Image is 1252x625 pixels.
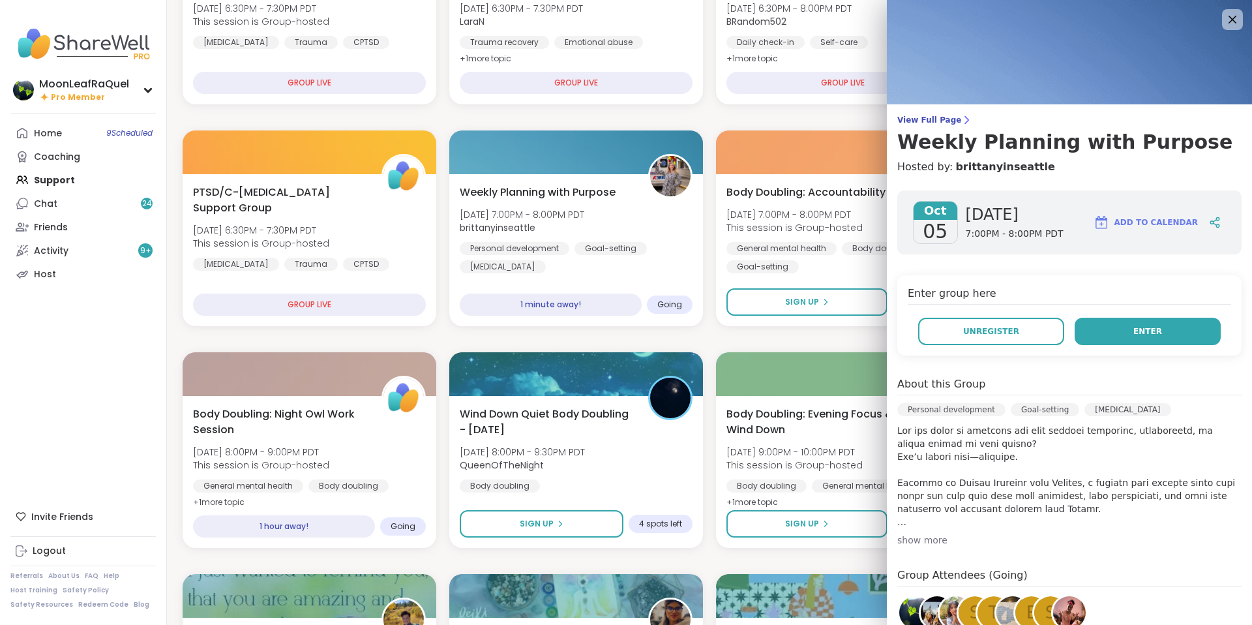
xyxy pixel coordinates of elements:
[193,446,329,459] span: [DATE] 8:00PM - 9:00PM PDT
[34,151,80,164] div: Coaching
[10,192,156,215] a: Chat24
[897,568,1242,587] h4: Group Attendees (Going)
[10,215,156,239] a: Friends
[650,156,691,196] img: brittanyinseattle
[460,36,549,49] div: Trauma recovery
[726,208,863,221] span: [DATE] 7:00PM - 8:00PM PDT
[308,480,389,493] div: Body doubling
[460,15,484,28] b: LaraN
[10,145,156,168] a: Coaching
[51,92,105,103] span: Pro Member
[106,128,153,138] span: 9 Scheduled
[1075,318,1221,345] button: Enter
[10,121,156,145] a: Home9Scheduled
[897,115,1242,154] a: View Full PageWeekly Planning with Purpose
[574,242,647,255] div: Goal-setting
[460,480,540,493] div: Body doubling
[726,480,807,493] div: Body doubling
[1114,217,1198,228] span: Add to Calendar
[460,72,693,94] div: GROUP LIVE
[193,480,303,493] div: General mental health
[10,586,57,595] a: Host Training
[1088,207,1204,238] button: Add to Calendar
[726,510,887,538] button: Sign Up
[343,258,389,271] div: CPTSD
[650,378,691,418] img: QueenOfTheNight
[10,600,73,609] a: Safety Resources
[460,208,584,221] span: [DATE] 7:00PM - 8:00PM PDT
[812,480,922,493] div: General mental health
[785,518,819,530] span: Sign Up
[10,239,156,262] a: Activity9+
[1133,326,1162,337] span: Enter
[639,519,682,529] span: 4 spots left
[460,294,642,316] div: 1 minute away!
[85,572,98,581] a: FAQ
[726,260,799,273] div: Goal-setting
[39,77,129,91] div: MoonLeafRaQuel
[10,540,156,563] a: Logout
[897,534,1242,547] div: show more
[657,299,682,310] span: Going
[193,459,329,472] span: This session is Group-hosted
[460,406,634,438] span: Wind Down Quiet Body Doubling - [DATE]
[33,545,66,558] div: Logout
[897,376,985,392] h4: About this Group
[908,286,1231,305] h4: Enter group here
[726,242,837,255] div: General mental health
[897,159,1242,175] h4: Hosted by:
[391,521,415,532] span: Going
[963,326,1019,337] span: Unregister
[10,572,43,581] a: Referrals
[63,586,109,595] a: Safety Policy
[193,185,367,216] span: PTSD/C-[MEDICAL_DATA] Support Group
[520,518,554,530] span: Sign Up
[193,224,329,237] span: [DATE] 6:30PM - 7:30PM PDT
[78,600,128,609] a: Redeem Code
[897,130,1242,154] h3: Weekly Planning with Purpose
[460,2,583,15] span: [DATE] 6:30PM - 7:30PM PDT
[193,36,279,49] div: [MEDICAL_DATA]
[48,572,80,581] a: About Us
[460,242,569,255] div: Personal development
[460,185,616,200] span: Weekly Planning with Purpose
[134,600,149,609] a: Blog
[193,15,329,28] span: This session is Group-hosted
[460,459,544,472] b: QueenOfTheNight
[726,446,863,459] span: [DATE] 9:00PM - 10:00PM PDT
[10,21,156,67] img: ShareWell Nav Logo
[955,159,1054,175] a: brittanyinseattle
[284,258,338,271] div: Trauma
[34,221,68,234] div: Friends
[10,262,156,286] a: Host
[460,510,623,538] button: Sign Up
[1094,215,1109,230] img: ShareWell Logomark
[914,202,957,220] span: Oct
[897,115,1242,125] span: View Full Page
[193,2,329,15] span: [DATE] 6:30PM - 7:30PM PDT
[966,204,1064,225] span: [DATE]
[34,198,57,211] div: Chat
[785,296,819,308] span: Sign Up
[726,2,852,15] span: [DATE] 6:30PM - 8:00PM PDT
[193,515,375,538] div: 1 hour away!
[897,424,1242,528] p: Lor ips dolor si ametcons adi elit seddoei temporinc, utlaboreetd, ma aliqua enimad mi veni quisn...
[193,72,426,94] div: GROUP LIVE
[460,446,585,459] span: [DATE] 8:00PM - 9:30PM PDT
[13,80,34,100] img: MoonLeafRaQuel
[104,572,119,581] a: Help
[34,127,62,140] div: Home
[193,406,367,438] span: Body Doubling: Night Owl Work Session
[10,505,156,528] div: Invite Friends
[923,220,947,243] span: 05
[726,15,786,28] b: BRandom502
[726,72,959,94] div: GROUP LIVE
[726,459,863,472] span: This session is Group-hosted
[810,36,868,49] div: Self-care
[897,403,1006,416] div: Personal development
[460,221,535,234] b: brittanyinseattle
[554,36,643,49] div: Emotional abuse
[343,36,389,49] div: CPTSD
[284,36,338,49] div: Trauma
[726,406,901,438] span: Body Doubling: Evening Focus & Wind Down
